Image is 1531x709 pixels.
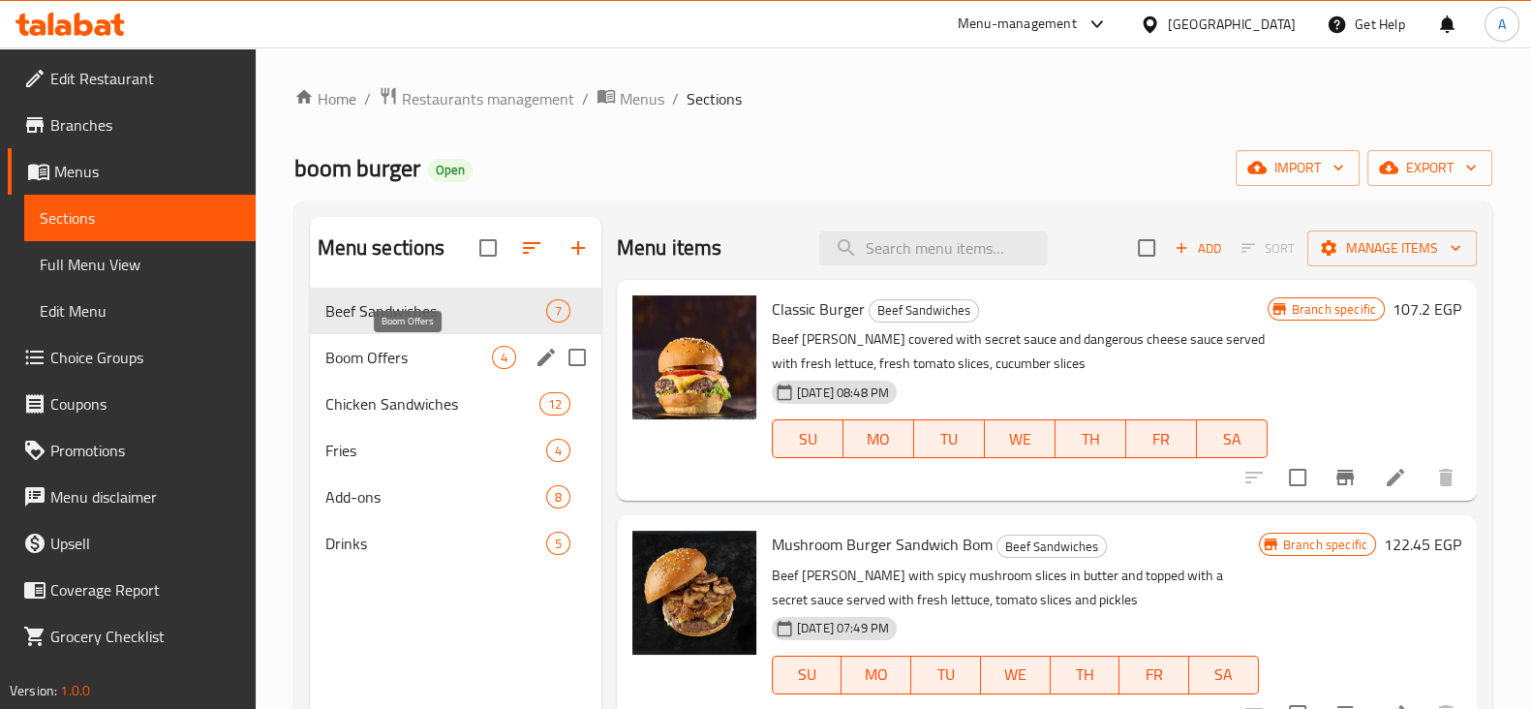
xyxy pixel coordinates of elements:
[379,86,574,111] a: Restaurants management
[468,228,508,268] span: Select all sections
[1229,233,1307,263] span: Select section first
[1056,419,1126,458] button: TH
[10,678,57,703] span: Version:
[632,295,756,419] img: Classic Burger
[849,661,903,689] span: MO
[325,532,546,555] div: Drinks
[318,233,445,262] h2: Menu sections
[1058,661,1113,689] span: TH
[8,55,256,102] a: Edit Restaurant
[539,392,570,416] div: items
[364,87,371,110] li: /
[789,384,897,402] span: [DATE] 08:48 PM
[1167,233,1229,263] span: Add item
[50,532,240,555] span: Upsell
[294,146,420,190] span: boom burger
[546,299,570,323] div: items
[40,253,240,276] span: Full Menu View
[958,13,1077,36] div: Menu-management
[294,86,1492,111] nav: breadcrumb
[540,395,569,414] span: 12
[1063,425,1118,453] span: TH
[1323,236,1461,261] span: Manage items
[993,425,1048,453] span: WE
[985,419,1056,458] button: WE
[1189,656,1259,694] button: SA
[687,87,742,110] span: Sections
[1126,419,1197,458] button: FR
[997,536,1106,558] span: Beef Sandwiches
[325,299,546,323] span: Beef Sandwiches
[1051,656,1120,694] button: TH
[428,162,473,178] span: Open
[1393,295,1461,323] h6: 107.2 EGP
[1275,536,1375,554] span: Branch specific
[911,656,981,694] button: TU
[50,439,240,462] span: Promotions
[24,195,256,241] a: Sections
[50,346,240,369] span: Choice Groups
[8,427,256,474] a: Promotions
[325,392,539,416] span: Chicken Sandwiches
[617,233,722,262] h2: Menu items
[1197,661,1251,689] span: SA
[60,678,90,703] span: 1.0.0
[914,419,985,458] button: TU
[492,346,516,369] div: items
[50,392,240,416] span: Coupons
[54,160,240,183] span: Menus
[1168,14,1296,35] div: [GEOGRAPHIC_DATA]
[620,87,664,110] span: Menus
[772,419,843,458] button: SU
[1236,150,1360,186] button: import
[772,656,842,694] button: SU
[851,425,906,453] span: MO
[869,299,979,323] div: Beef Sandwiches
[50,67,240,90] span: Edit Restaurant
[1307,231,1477,266] button: Manage items
[325,346,492,369] span: Boom Offers
[672,87,679,110] li: /
[772,564,1259,612] p: Beef [PERSON_NAME] with spicy mushroom slices in butter and topped with a secret sauce served wit...
[582,87,589,110] li: /
[1134,425,1189,453] span: FR
[24,241,256,288] a: Full Menu View
[8,474,256,520] a: Menu disclaimer
[781,661,835,689] span: SU
[310,381,601,427] div: Chicken Sandwiches12
[493,349,515,367] span: 4
[547,488,569,507] span: 8
[8,334,256,381] a: Choice Groups
[24,288,256,334] a: Edit Menu
[843,419,914,458] button: MO
[989,661,1043,689] span: WE
[50,485,240,509] span: Menu disclaimer
[50,578,240,601] span: Coverage Report
[8,567,256,613] a: Coverage Report
[1284,300,1384,319] span: Branch specific
[1197,419,1268,458] button: SA
[508,225,555,271] span: Sort sections
[819,231,1048,265] input: search
[310,427,601,474] div: Fries4
[325,439,546,462] span: Fries
[772,530,993,559] span: Mushroom Burger Sandwich Bom
[981,656,1051,694] button: WE
[325,485,546,509] span: Add-ons
[310,520,601,567] div: Drinks5
[8,520,256,567] a: Upsell
[789,619,897,637] span: [DATE] 07:49 PM
[310,280,601,574] nav: Menu sections
[597,86,664,111] a: Menus
[402,87,574,110] span: Restaurants management
[547,442,569,460] span: 4
[547,302,569,321] span: 7
[870,299,978,322] span: Beef Sandwiches
[547,535,569,553] span: 5
[1251,156,1344,180] span: import
[1119,656,1189,694] button: FR
[781,425,836,453] span: SU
